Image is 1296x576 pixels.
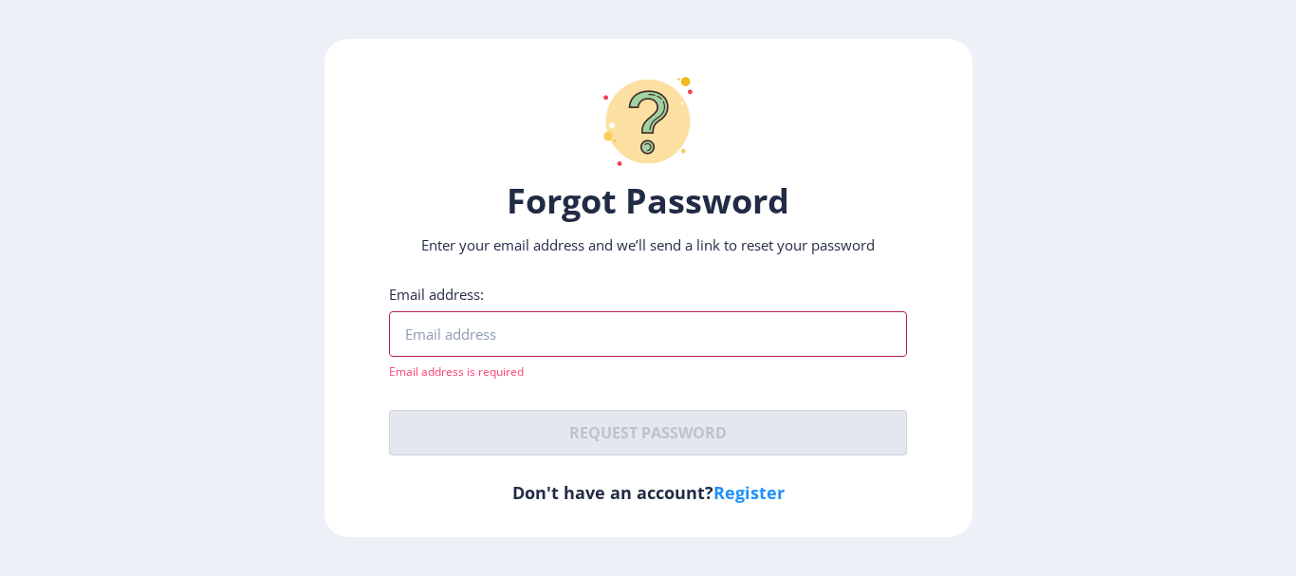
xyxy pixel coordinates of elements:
[713,481,785,504] a: Register
[389,285,484,304] label: Email address:
[389,363,524,380] span: Email address is required
[389,311,907,357] input: Email address
[389,178,907,224] h1: Forgot Password
[591,65,705,178] img: question-mark
[389,410,907,455] button: Request password
[389,481,907,504] h6: Don't have an account?
[389,235,907,254] p: Enter your email address and we’ll send a link to reset your password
